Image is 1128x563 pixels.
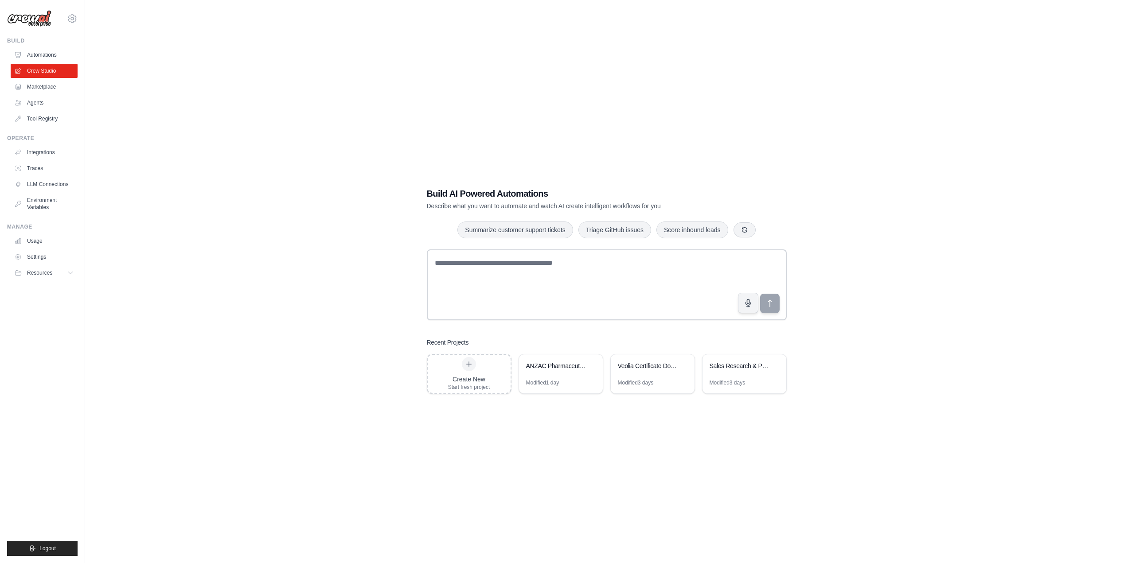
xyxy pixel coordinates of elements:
[448,375,490,384] div: Create New
[734,222,756,237] button: Get new suggestions
[11,193,78,214] a: Environment Variables
[27,269,52,276] span: Resources
[11,64,78,78] a: Crew Studio
[578,221,651,238] button: Triage GitHub issues
[11,234,78,248] a: Usage
[7,37,78,44] div: Build
[7,541,78,556] button: Logout
[7,223,78,230] div: Manage
[7,135,78,142] div: Operate
[11,266,78,280] button: Resources
[11,250,78,264] a: Settings
[738,293,758,313] button: Click to speak your automation idea
[618,379,654,386] div: Modified 3 days
[7,10,51,27] img: Logo
[11,145,78,159] a: Integrations
[526,361,587,370] div: ANZAC Pharmaceutical Monthly Intelligence Monitor
[457,221,573,238] button: Summarize customer support tickets
[11,96,78,110] a: Agents
[526,379,559,386] div: Modified 1 day
[39,545,56,552] span: Logout
[427,202,725,210] p: Describe what you want to automate and watch AI create intelligent workflows for you
[448,384,490,391] div: Start fresh project
[11,112,78,126] a: Tool Registry
[11,177,78,191] a: LLM Connections
[427,187,725,200] h1: Build AI Powered Automations
[11,161,78,175] a: Traces
[710,361,770,370] div: Sales Research & PDF Generator
[618,361,679,370] div: Veolia Certificate Download Automation
[11,48,78,62] a: Automations
[656,221,728,238] button: Score inbound leads
[710,379,745,386] div: Modified 3 days
[11,80,78,94] a: Marketplace
[427,338,469,347] h3: Recent Projects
